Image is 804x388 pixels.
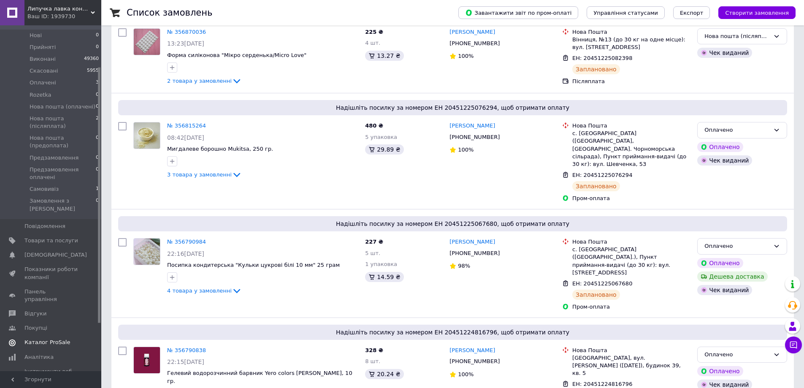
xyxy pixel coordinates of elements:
a: [PERSON_NAME] [449,122,495,130]
a: № 356790838 [167,347,206,353]
span: 5 упаковка [365,134,397,140]
button: Створити замовлення [718,6,796,19]
span: 0 [96,134,99,149]
a: [PERSON_NAME] [449,238,495,246]
div: Пром-оплата [572,195,690,202]
span: Каталог ProSale [24,339,70,346]
span: Надішліть посилку за номером ЕН 20451225067680, щоб отримати оплату [122,220,784,228]
span: 480 ₴ [365,122,383,129]
a: Фото товару [133,238,160,265]
span: 100% [458,53,474,59]
div: [PHONE_NUMBER] [448,132,501,143]
div: Дешева доставка [697,271,767,282]
div: Оплачено [704,350,770,359]
span: 0 [96,32,99,39]
span: Скасовані [30,67,58,75]
button: Завантажити звіт по пром-оплаті [458,6,578,19]
span: Rozetka [30,91,51,99]
div: 14.59 ₴ [365,272,403,282]
span: 98% [458,263,470,269]
a: № 356870036 [167,29,206,35]
img: Фото товару [134,347,160,373]
div: Оплачено [697,142,743,152]
span: Нові [30,32,42,39]
a: Мигдалеве борошно Mukitsa, 250 гр. [167,146,273,152]
div: [PHONE_NUMBER] [448,38,501,49]
span: 2 [96,115,99,130]
span: 5955 [87,67,99,75]
div: Нова пошта (післяплата) [704,32,770,41]
span: Прийняті [30,43,56,51]
span: Оплачені [30,79,56,87]
span: Надішліть посилку за номером ЕН 20451225076294, щоб отримати оплату [122,103,784,112]
span: ЕН: 20451225082398 [572,55,632,61]
span: 22:16[DATE] [167,250,204,257]
a: № 356815264 [167,122,206,129]
span: 0 [96,43,99,51]
span: Замовлення з [PERSON_NAME] [30,197,96,212]
span: 100% [458,147,474,153]
span: Надішліть посилку за номером ЕН 20451224816796, щоб отримати оплату [122,328,784,336]
span: 08:42[DATE] [167,134,204,141]
span: 0 [96,91,99,99]
a: 2 товара у замовленні [167,78,242,84]
div: Чек виданий [697,285,752,295]
span: Експорт [680,10,704,16]
div: Оплачено [697,258,743,268]
div: с. [GEOGRAPHIC_DATA] ([GEOGRAPHIC_DATA].), Пункт приймання-видачі (до 30 кг): вул. [STREET_ADDRESS] [572,246,690,277]
div: 29.89 ₴ [365,144,403,155]
span: 1 упаковка [365,261,397,267]
span: Нова пошта (оплачені) [30,103,95,111]
span: 100% [458,371,474,377]
div: Вінниця, №13 (до 30 кг на одне місце): вул. [STREET_ADDRESS] [572,36,690,51]
div: Оплачено [697,366,743,376]
span: Відгуки [24,310,46,317]
span: ЕН: 20451224816796 [572,381,632,387]
span: 0 [96,197,99,212]
div: Оплачено [704,242,770,251]
span: Створити замовлення [725,10,789,16]
button: Чат з покупцем [785,336,802,353]
div: Заплановано [572,290,620,300]
span: Самовивіз [30,185,59,193]
div: [PHONE_NUMBER] [448,356,501,367]
img: Фото товару [134,239,160,265]
div: 20.24 ₴ [365,369,403,379]
div: [GEOGRAPHIC_DATA], вул. [PERSON_NAME] ([DATE]), будинок 39, кв. 5 [572,354,690,377]
span: Панель управління [24,288,78,303]
div: Нова Пошта [572,28,690,36]
span: 0 [96,166,99,181]
a: Гелевий водорозчинний барвник Yero colors [PERSON_NAME], 10 гр. [167,370,352,384]
span: 22:15[DATE] [167,358,204,365]
span: ЕН: 20451225076294 [572,172,632,178]
a: Фото товару [133,122,160,149]
div: Нова Пошта [572,347,690,354]
span: Покупці [24,324,47,332]
div: Чек виданий [697,48,752,58]
button: Управління статусами [587,6,665,19]
a: Посипка кондитерська "Кульки цукрові білі 10 мм" 25 грам [167,262,340,268]
span: Інструменти веб-майстра та SEO [24,368,78,383]
a: Фото товару [133,347,160,374]
a: № 356790984 [167,239,206,245]
a: [PERSON_NAME] [449,347,495,355]
a: 3 товара у замовленні [167,171,242,178]
a: Форма силіконова "Мікро серденька/Micro Love" [167,52,306,58]
a: [PERSON_NAME] [449,28,495,36]
div: Пром-оплата [572,303,690,311]
a: Створити замовлення [710,9,796,16]
span: 0 [96,103,99,111]
span: 1 [96,185,99,193]
div: Заплановано [572,64,620,74]
div: Чек виданий [697,155,752,166]
span: 49360 [84,55,99,63]
span: 225 ₴ [365,29,383,35]
span: Нова пошта (предоплата) [30,134,96,149]
div: Нова Пошта [572,238,690,246]
span: 227 ₴ [365,239,383,245]
span: ЕН: 20451225067680 [572,280,632,287]
div: Оплачено [704,126,770,135]
span: 3 [96,79,99,87]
